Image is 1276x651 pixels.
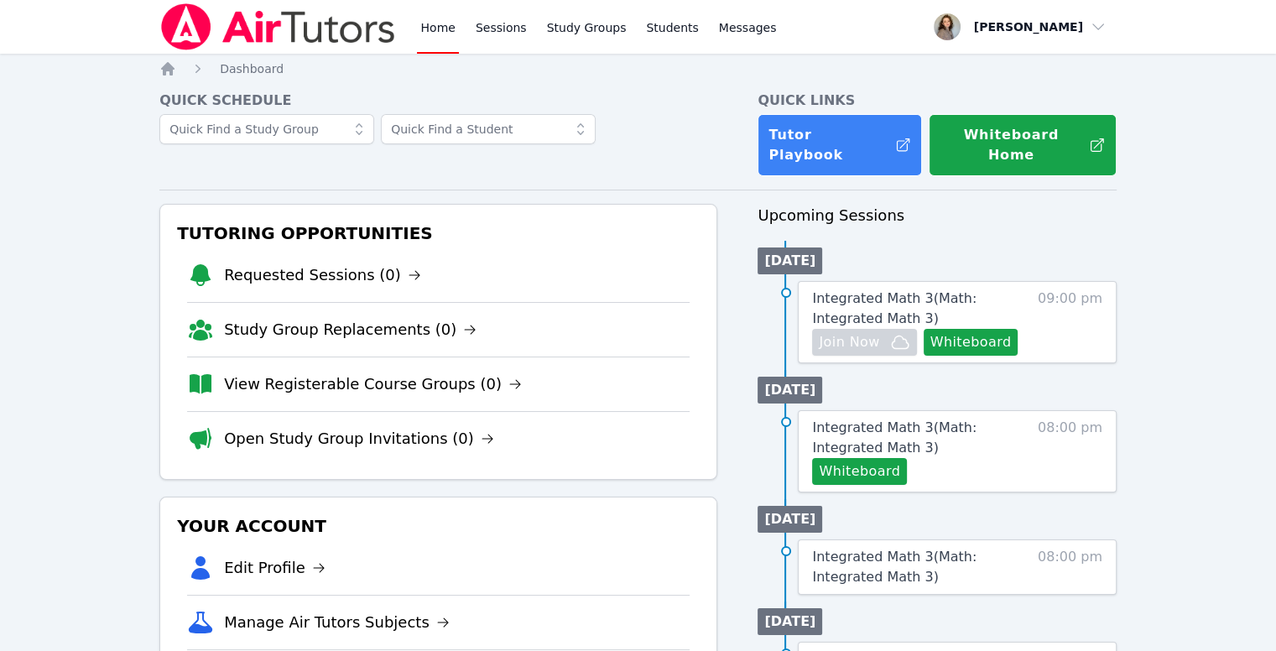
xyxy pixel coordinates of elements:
[812,290,977,326] span: Integrated Math 3 ( Math: Integrated Math 3 )
[174,511,703,541] h3: Your Account
[758,377,822,404] li: [DATE]
[224,611,450,634] a: Manage Air Tutors Subjects
[758,506,822,533] li: [DATE]
[812,549,977,585] span: Integrated Math 3 ( Math: Integrated Math 3 )
[1038,289,1102,356] span: 09:00 pm
[758,247,822,274] li: [DATE]
[812,419,977,456] span: Integrated Math 3 ( Math: Integrated Math 3 )
[159,114,374,144] input: Quick Find a Study Group
[1038,547,1102,587] span: 08:00 pm
[224,427,494,450] a: Open Study Group Invitations (0)
[812,547,1029,587] a: Integrated Math 3(Math: Integrated Math 3)
[224,318,477,341] a: Study Group Replacements (0)
[159,3,397,50] img: Air Tutors
[819,332,879,352] span: Join Now
[1038,418,1102,485] span: 08:00 pm
[159,91,717,111] h4: Quick Schedule
[381,114,596,144] input: Quick Find a Student
[220,60,284,77] a: Dashboard
[758,204,1117,227] h3: Upcoming Sessions
[812,329,916,356] button: Join Now
[812,458,907,485] button: Whiteboard
[924,329,1018,356] button: Whiteboard
[719,19,777,36] span: Messages
[224,556,326,580] a: Edit Profile
[929,114,1117,176] button: Whiteboard Home
[812,418,1029,458] a: Integrated Math 3(Math: Integrated Math 3)
[159,60,1117,77] nav: Breadcrumb
[220,62,284,76] span: Dashboard
[758,91,1117,111] h4: Quick Links
[812,289,1029,329] a: Integrated Math 3(Math: Integrated Math 3)
[174,218,703,248] h3: Tutoring Opportunities
[224,372,522,396] a: View Registerable Course Groups (0)
[758,608,822,635] li: [DATE]
[224,263,421,287] a: Requested Sessions (0)
[758,114,922,176] a: Tutor Playbook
